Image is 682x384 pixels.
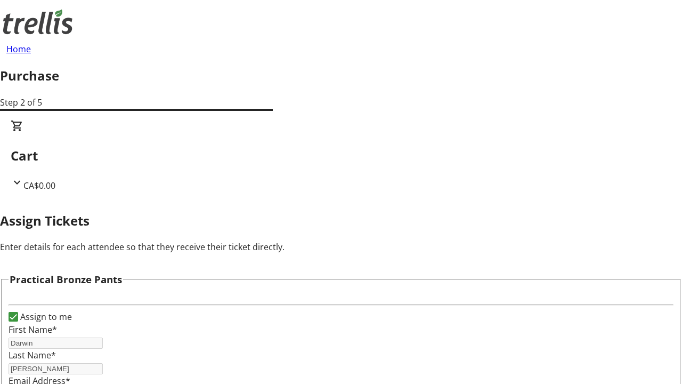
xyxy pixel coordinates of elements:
div: CartCA$0.00 [11,119,671,192]
h2: Cart [11,146,671,165]
label: Assign to me [18,310,72,323]
h3: Practical Bronze Pants [10,272,122,287]
span: CA$0.00 [23,180,55,191]
label: Last Name* [9,349,56,361]
label: First Name* [9,324,57,335]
